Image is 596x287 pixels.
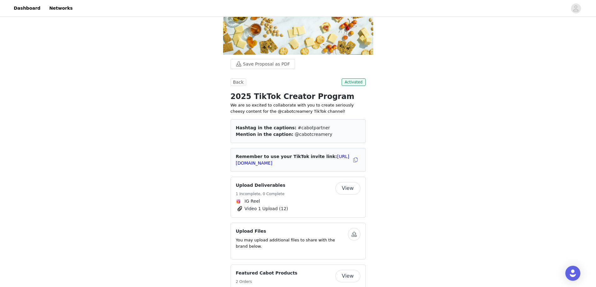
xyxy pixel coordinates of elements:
[45,1,76,15] a: Networks
[231,91,366,102] h1: 2025 TikTok Creator Program
[565,266,580,281] div: Open Intercom Messenger
[298,125,330,130] span: #cabotpartner
[342,78,366,86] span: Activated
[10,1,44,15] a: Dashboard
[231,59,295,69] button: Save Proposal as PDF
[236,228,348,235] h4: Upload Files
[236,279,298,285] h5: 2 Orders
[295,132,332,137] span: @cabotcreamery
[245,198,260,205] span: IG Reel
[236,237,348,249] p: You may upload additional files to share with the brand below.
[231,78,246,86] button: Back
[236,154,349,166] span: Remember to use your TikTok invite link:
[231,102,366,114] p: We are so excited to collaborate with you to create seriously cheesy content for the @cabotcreame...
[236,191,285,197] h5: 1 Incomplete, 0 Complete
[236,132,293,137] span: Mention in the caption:
[335,182,360,195] button: View
[236,270,298,276] h4: Featured Cabot Products
[231,177,366,218] div: Upload Deliverables
[236,199,241,204] img: Instagram Reels Icon
[236,182,285,189] h4: Upload Deliverables
[245,205,288,212] span: Video 1 Upload (12)
[573,3,579,13] div: avatar
[335,270,360,282] button: View
[236,125,297,130] span: Hashtag in the captions:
